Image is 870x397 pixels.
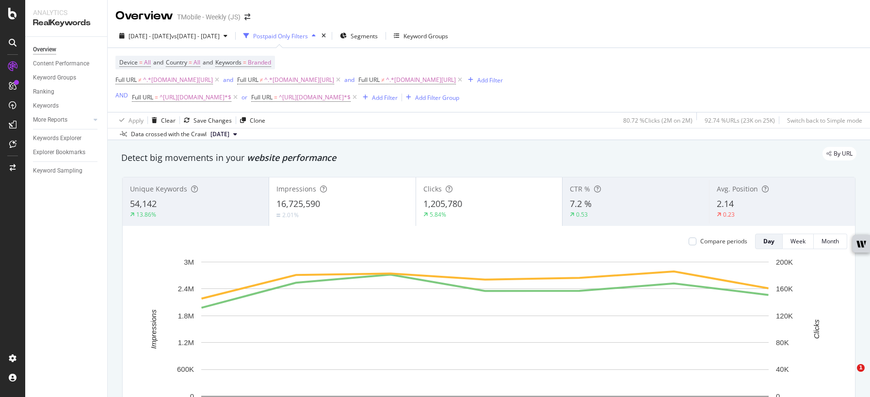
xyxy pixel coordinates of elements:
[477,76,503,84] div: Add Filter
[129,116,144,125] div: Apply
[390,28,452,44] button: Keyword Groups
[33,8,99,17] div: Analytics
[33,73,76,83] div: Keyword Groups
[33,45,100,55] a: Overview
[783,112,862,128] button: Switch back to Simple mode
[358,76,380,84] span: Full URL
[131,130,207,139] div: Data crossed with the Crawl
[33,87,54,97] div: Ranking
[161,116,176,125] div: Clear
[812,319,821,338] text: Clicks
[386,73,456,87] span: ^.*[DOMAIN_NAME][URL]
[149,309,158,349] text: Impressions
[814,234,847,249] button: Month
[33,101,59,111] div: Keywords
[119,58,138,66] span: Device
[180,112,232,128] button: Save Changes
[115,112,144,128] button: Apply
[822,237,839,245] div: Month
[822,147,856,160] div: legacy label
[705,116,775,125] div: 92.74 % URLs ( 23K on 25K )
[790,237,806,245] div: Week
[144,56,151,69] span: All
[130,184,187,193] span: Unique Keywords
[143,73,213,87] span: ^.*[DOMAIN_NAME][URL]
[242,93,247,102] button: or
[857,364,865,372] span: 1
[130,198,157,209] span: 54,142
[33,73,100,83] a: Keyword Groups
[264,73,334,87] span: ^.*[DOMAIN_NAME][URL]
[178,312,194,320] text: 1.8M
[415,94,459,102] div: Add Filter Group
[236,112,265,128] button: Clone
[244,14,250,20] div: arrow-right-arrow-left
[787,116,862,125] div: Switch back to Simple mode
[423,184,442,193] span: Clicks
[253,32,308,40] div: Postpaid Only Filters
[430,210,446,219] div: 5.84%
[129,32,171,40] span: [DATE] - [DATE]
[776,258,793,266] text: 200K
[33,45,56,55] div: Overview
[139,58,143,66] span: =
[115,76,137,84] span: Full URL
[700,237,747,245] div: Compare periods
[755,234,783,249] button: Day
[223,75,233,84] button: and
[381,76,385,84] span: ≠
[33,59,89,69] div: Content Performance
[33,87,100,97] a: Ranking
[33,166,100,176] a: Keyword Sampling
[210,130,229,139] span: 2025 Aug. 29th
[274,93,277,101] span: =
[223,76,233,84] div: and
[115,8,173,24] div: Overview
[33,147,100,158] a: Explorer Bookmarks
[33,115,67,125] div: More Reports
[250,116,265,125] div: Clone
[184,258,194,266] text: 3M
[115,91,128,100] button: AND
[193,116,232,125] div: Save Changes
[132,93,153,101] span: Full URL
[153,58,163,66] span: and
[33,59,100,69] a: Content Performance
[33,133,100,143] a: Keywords Explorer
[33,17,99,29] div: RealKeywords
[33,133,81,143] div: Keywords Explorer
[623,116,693,125] div: 80.72 % Clicks ( 2M on 2M )
[177,12,241,22] div: TMobile - Weekly (JS)
[336,28,382,44] button: Segments
[834,151,853,157] span: By URL
[193,56,200,69] span: All
[207,128,241,140] button: [DATE]
[423,198,462,209] span: 1,205,780
[783,234,814,249] button: Week
[276,214,280,217] img: Equal
[359,92,398,103] button: Add Filter
[776,338,789,347] text: 80K
[776,312,793,320] text: 120K
[171,32,220,40] span: vs [DATE] - [DATE]
[717,184,758,193] span: Avg. Position
[251,93,273,101] span: Full URL
[33,166,82,176] div: Keyword Sampling
[115,28,231,44] button: [DATE] - [DATE]vs[DATE] - [DATE]
[215,58,242,66] span: Keywords
[115,91,128,99] div: AND
[33,147,85,158] div: Explorer Bookmarks
[837,364,860,387] iframe: Intercom live chat
[372,94,398,102] div: Add Filter
[717,198,734,209] span: 2.14
[166,58,187,66] span: Country
[240,28,320,44] button: Postpaid Only Filters
[570,198,592,209] span: 7.2 %
[178,285,194,293] text: 2.4M
[203,58,213,66] span: and
[33,115,91,125] a: More Reports
[723,210,735,219] div: 0.23
[320,31,328,41] div: times
[403,32,448,40] div: Keyword Groups
[776,365,789,373] text: 40K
